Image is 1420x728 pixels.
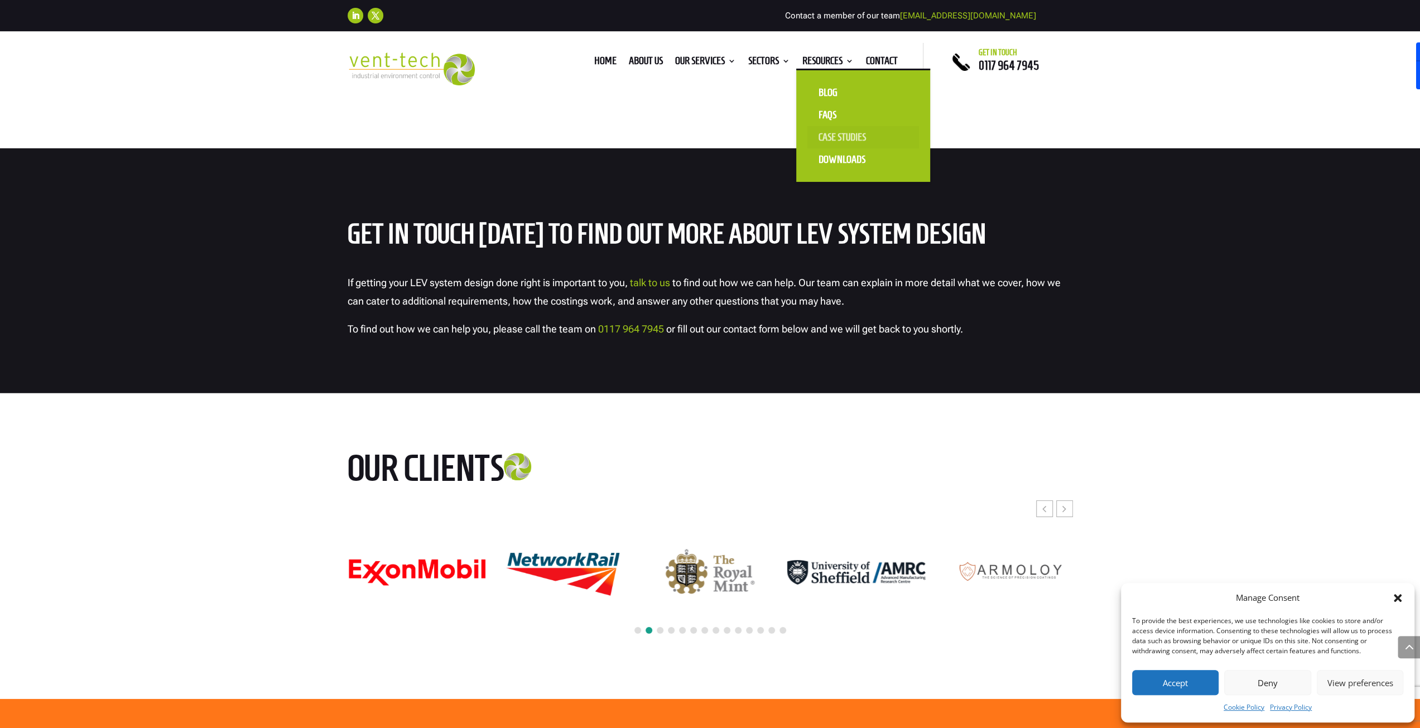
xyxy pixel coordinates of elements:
button: Deny [1224,670,1311,695]
span: Get in touch [979,48,1017,57]
div: 9 / 24 [640,548,779,596]
h2: Get in Touch [DATE] to Find Out More About LEV System Design [348,219,1073,254]
span: Contact a member of our team [785,11,1036,21]
a: 0117 964 7945 [979,59,1039,72]
div: 8 / 24 [494,539,633,605]
img: Armoloy Logo [933,555,1072,590]
a: Our Services [675,57,736,69]
h2: Our clients [348,449,588,493]
a: Follow on LinkedIn [348,8,363,23]
a: talk to us [630,277,670,288]
button: View preferences [1317,670,1403,695]
a: Privacy Policy [1270,701,1312,714]
a: Contact [866,57,898,69]
a: About us [629,57,663,69]
img: 2023-09-27T08_35_16.549ZVENT-TECH---Clear-background [348,52,475,85]
p: If getting your LEV system design done right is important to you, to find out how we can help. Ou... [348,274,1073,320]
img: The Royal Mint logo [665,549,754,596]
a: FAQS [807,104,919,126]
div: 11 / 24 [933,555,1072,590]
a: Follow on X [368,8,383,23]
a: Home [594,57,617,69]
div: Next slide [1056,500,1073,517]
img: ExonMobil logo [348,558,486,586]
a: [EMAIL_ADDRESS][DOMAIN_NAME] [900,11,1036,21]
a: Blog [807,81,919,104]
img: AMRC [787,560,926,585]
img: Network Rail logo [494,539,633,605]
div: 7 / 24 [347,558,487,587]
button: Accept [1132,670,1219,695]
a: Downloads [807,148,919,171]
a: Resources [802,57,854,69]
a: 0117 964 7945 [598,323,664,335]
a: Cookie Policy [1224,701,1264,714]
div: To provide the best experiences, we use technologies like cookies to store and/or access device i... [1132,616,1402,656]
a: Case Studies [807,126,919,148]
div: Close dialog [1392,592,1403,604]
div: 10 / 24 [787,560,926,586]
p: To find out how we can help you, please call the team on or fill out our contact form below and w... [348,320,1073,338]
div: Previous slide [1036,500,1053,517]
a: Sectors [748,57,790,69]
div: Manage Consent [1236,591,1299,605]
